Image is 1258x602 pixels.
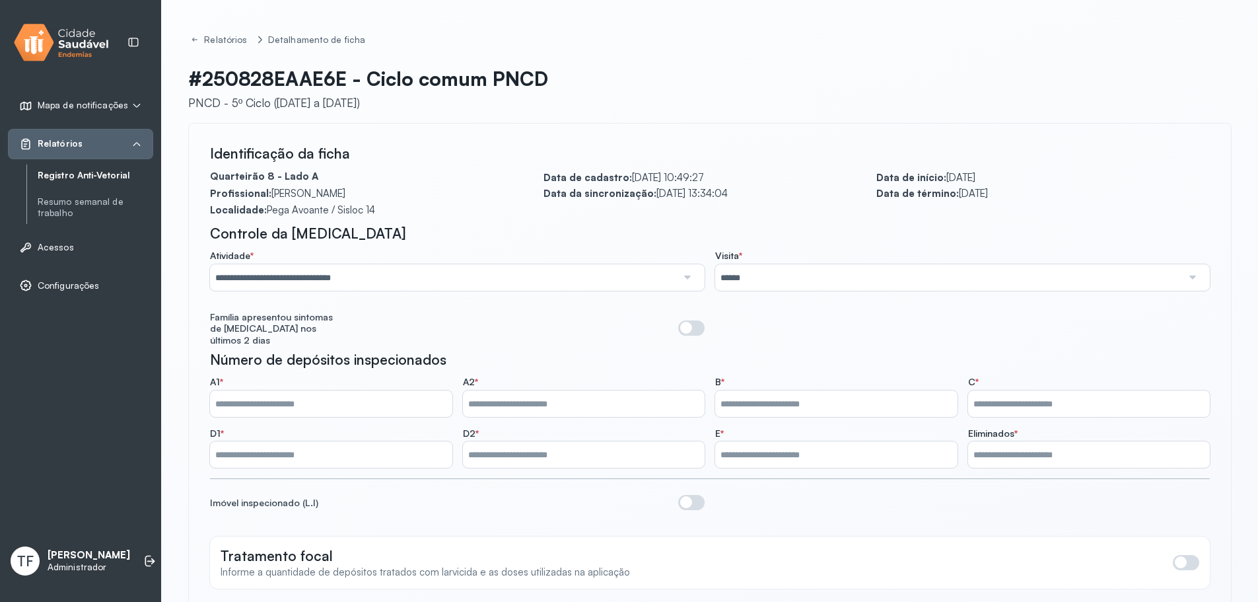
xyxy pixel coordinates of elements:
[463,428,479,439] span: D2
[17,552,34,570] span: TF
[14,21,109,64] img: logo.svg
[188,96,548,110] div: PNCD - 5º Ciclo ([DATE] a [DATE])
[715,428,724,439] span: E
[38,242,74,253] span: Acessos
[210,497,318,509] div: Imóvel inspecionado (L.I)
[715,250,742,262] span: Visita
[267,204,375,216] span: Pega Avoante / Sisloc 14
[48,549,130,562] p: [PERSON_NAME]
[968,376,979,388] span: C
[876,171,946,184] span: Data de início:
[656,187,728,200] span: [DATE] 13:34:04
[271,187,345,200] span: [PERSON_NAME]
[632,171,704,184] span: [DATE] 10:49:27
[221,547,333,564] span: Tratamento focal
[210,170,543,184] div: Quarteirão 8 - Lado A
[268,34,365,46] div: Detalhamento de ficha
[715,376,724,388] span: B
[38,280,99,291] span: Configurações
[210,204,267,216] span: Localidade:
[543,171,632,184] span: Data de cadastro:
[946,171,975,184] span: [DATE]
[463,376,478,388] span: A2
[204,34,250,46] div: Relatórios
[210,428,224,439] span: D1
[210,250,254,262] span: Atividade
[210,187,271,200] span: Profissional:
[38,196,153,219] a: Resumo semanal de trabalho
[210,311,342,346] div: Família apresentou sintomas de [MEDICAL_DATA] nos últimos 2 dias
[876,187,959,200] span: Data de término:
[38,194,153,221] a: Resumo semanal de trabalho
[38,138,83,149] span: Relatórios
[188,67,548,91] p: #250828EAAE6E - Ciclo comum PNCD
[19,241,142,254] a: Acessos
[959,187,988,200] span: [DATE]
[543,187,656,200] span: Data da sincronização:
[968,428,1018,439] span: Eliminados
[38,167,153,184] a: Registro Anti-Vetorial
[210,351,1210,368] div: Número de depósitos inspecionados
[210,376,223,388] span: A1
[210,145,1210,162] div: Identificação da ficha
[188,32,252,48] a: Relatórios
[19,279,142,292] a: Configurações
[210,225,1210,242] div: Controle da [MEDICAL_DATA]
[265,32,368,48] a: Detalhamento de ficha
[221,566,630,578] span: Informe a quantidade de depósitos tratados com larvicida e as doses utilizadas na aplicação
[48,562,130,573] p: Administrador
[38,100,128,111] span: Mapa de notificações
[38,170,153,181] a: Registro Anti-Vetorial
